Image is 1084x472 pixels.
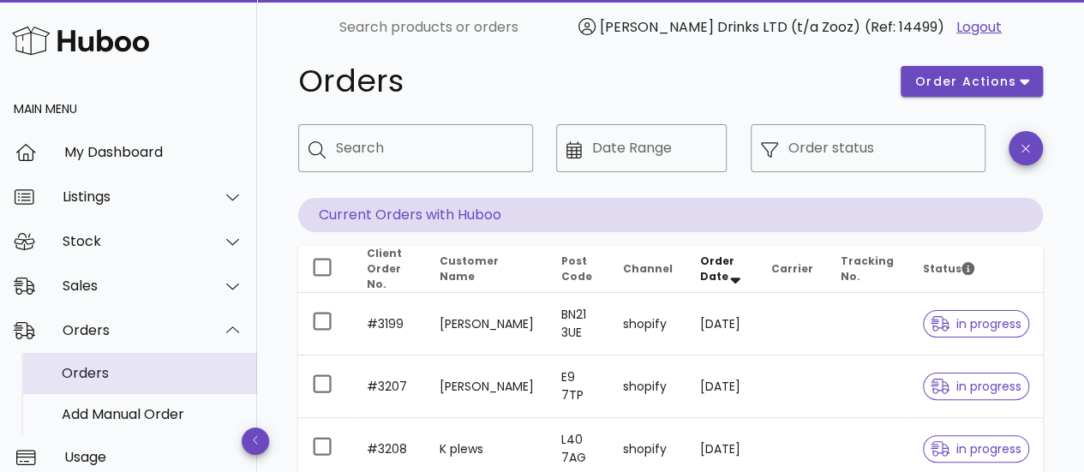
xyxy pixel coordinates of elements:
th: Order Date: Sorted descending. Activate to remove sorting. [686,246,757,293]
button: order actions [901,66,1043,97]
div: My Dashboard [64,144,243,160]
td: shopify [608,293,686,355]
span: Tracking No. [841,254,894,284]
td: [DATE] [686,355,757,418]
p: Current Orders with Huboo [298,198,1043,232]
span: Carrier [771,261,813,276]
th: Carrier [758,246,827,293]
span: in progress [931,318,1021,330]
td: [PERSON_NAME] [426,293,548,355]
th: Status [909,246,1043,293]
img: Huboo Logo [12,22,149,59]
div: Orders [62,365,243,381]
span: Order Date [699,254,734,284]
td: [DATE] [686,293,757,355]
span: in progress [931,443,1021,455]
td: BN21 3UE [548,293,608,355]
th: Client Order No. [353,246,426,293]
span: Channel [622,261,672,276]
div: Usage [64,449,243,465]
th: Customer Name [426,246,548,293]
div: Listings [63,188,202,205]
td: #3207 [353,355,426,418]
span: order actions [914,73,1017,91]
td: [PERSON_NAME] [426,355,548,418]
td: E9 7TP [548,355,608,418]
a: Logout [956,17,1002,38]
div: Stock [63,233,202,249]
th: Channel [608,246,686,293]
span: in progress [931,380,1021,392]
th: Post Code [548,246,608,293]
div: Orders [63,322,202,338]
div: Add Manual Order [62,406,243,422]
span: Status [923,261,974,276]
td: #3199 [353,293,426,355]
th: Tracking No. [827,246,909,293]
span: (Ref: 14499) [865,17,944,37]
h1: Orders [298,66,880,97]
span: Client Order No. [367,246,402,291]
td: shopify [608,355,686,418]
span: Customer Name [440,254,499,284]
span: [PERSON_NAME] Drinks LTD (t/a Zooz) [600,17,860,37]
span: Post Code [561,254,592,284]
div: Sales [63,278,202,294]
